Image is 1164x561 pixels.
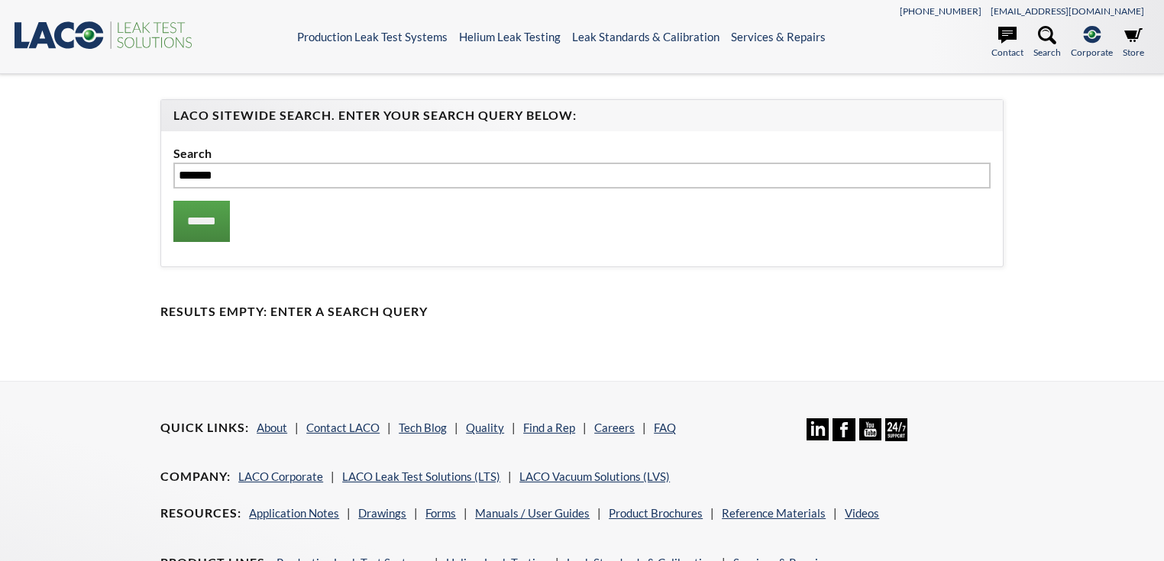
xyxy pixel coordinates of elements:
a: Quality [466,421,504,434]
label: Search [173,143,991,163]
h4: Resources [160,505,241,521]
a: Production Leak Test Systems [297,30,448,44]
a: Contact [991,26,1023,60]
h4: Company [160,469,231,485]
h4: Quick Links [160,420,249,436]
a: Services & Repairs [731,30,826,44]
img: 24/7 Support Icon [885,418,907,440]
a: Search [1033,26,1061,60]
a: LACO Vacuum Solutions (LVS) [519,469,670,483]
a: Application Notes [249,506,339,520]
a: Manuals / User Guides [475,506,590,520]
a: Reference Materials [722,506,826,520]
a: Forms [425,506,456,520]
a: Careers [594,421,635,434]
a: LACO Leak Test Solutions (LTS) [342,469,500,483]
a: FAQ [654,421,676,434]
a: [PHONE_NUMBER] [900,5,981,17]
a: 24/7 Support [885,430,907,443]
a: Product Brochures [609,506,703,520]
a: Find a Rep [523,421,575,434]
a: About [257,421,287,434]
a: Store [1123,26,1144,60]
a: Drawings [358,506,406,520]
h4: LACO Sitewide Search. Enter your Search Query Below: [173,108,991,124]
a: LACO Corporate [238,469,323,483]
a: [EMAIL_ADDRESS][DOMAIN_NAME] [991,5,1144,17]
a: Tech Blog [399,421,447,434]
h4: Results Empty: Enter a Search Query [160,304,1004,320]
a: Helium Leak Testing [459,30,561,44]
a: Contact LACO [306,421,380,434]
a: Videos [845,506,879,520]
span: Corporate [1071,45,1113,60]
a: Leak Standards & Calibration [572,30,719,44]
